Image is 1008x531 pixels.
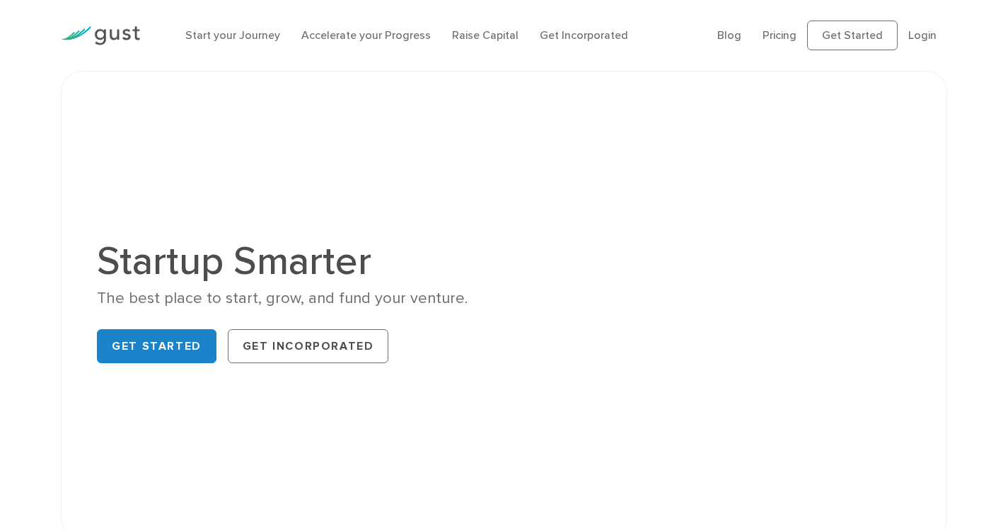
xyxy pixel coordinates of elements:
[228,329,389,363] a: Get Incorporated
[301,28,431,42] a: Accelerate your Progress
[908,28,937,42] a: Login
[717,28,741,42] a: Blog
[185,28,280,42] a: Start your Journey
[97,329,216,363] a: Get Started
[540,28,628,42] a: Get Incorporated
[97,288,493,309] div: The best place to start, grow, and fund your venture.
[97,241,493,281] h1: Startup Smarter
[452,28,519,42] a: Raise Capital
[61,26,140,45] img: Gust Logo
[807,21,898,50] a: Get Started
[763,28,796,42] a: Pricing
